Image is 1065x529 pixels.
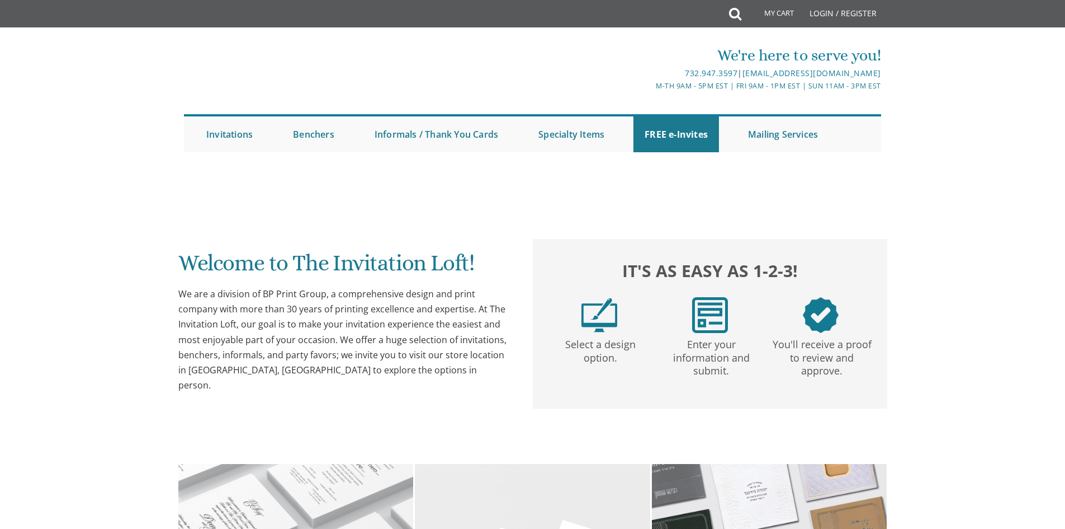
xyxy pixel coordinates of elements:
[685,68,737,78] a: 732.947.3597
[692,297,728,333] img: step2.png
[658,333,764,378] p: Enter your information and submit.
[417,44,881,67] div: We're here to serve you!
[363,116,509,152] a: Informals / Thank You Cards
[740,1,802,29] a: My Cart
[803,297,839,333] img: step3.png
[581,297,617,333] img: step1.png
[633,116,719,152] a: FREE e-Invites
[417,67,881,80] div: |
[282,116,345,152] a: Benchers
[544,258,876,283] h2: It's as easy as 1-2-3!
[195,116,264,152] a: Invitations
[547,333,654,365] p: Select a design option.
[742,68,881,78] a: [EMAIL_ADDRESS][DOMAIN_NAME]
[417,80,881,92] div: M-Th 9am - 5pm EST | Fri 9am - 1pm EST | Sun 11am - 3pm EST
[178,251,510,284] h1: Welcome to The Invitation Loft!
[178,287,510,393] div: We are a division of BP Print Group, a comprehensive design and print company with more than 30 y...
[737,116,829,152] a: Mailing Services
[527,116,616,152] a: Specialty Items
[769,333,875,378] p: You'll receive a proof to review and approve.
